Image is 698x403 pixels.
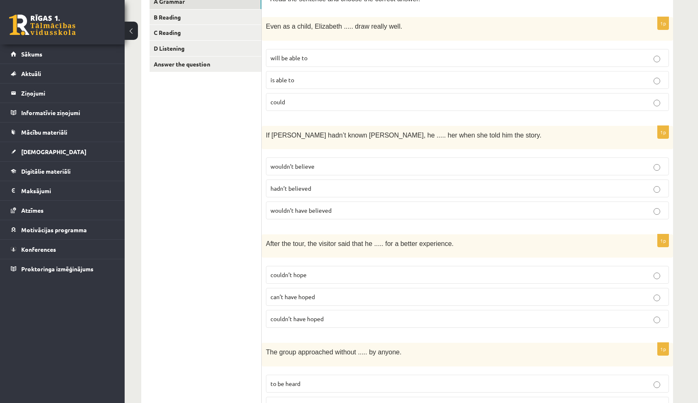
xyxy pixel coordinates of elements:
span: Aktuāli [21,70,41,77]
span: couldn’t have hoped [270,315,324,322]
a: Konferences [11,240,114,259]
input: will be able to [654,56,660,62]
legend: Ziņojumi [21,84,114,103]
span: Digitālie materiāli [21,167,71,175]
span: Sākums [21,50,42,58]
span: is able to [270,76,294,84]
input: could [654,100,660,106]
p: 1p [657,125,669,139]
input: can’t have hoped [654,295,660,301]
span: wouldn’t believe [270,162,315,170]
span: Motivācijas programma [21,226,87,233]
span: couldn’t hope [270,271,307,278]
a: B Reading [150,10,261,25]
a: Aktuāli [11,64,114,83]
span: Atzīmes [21,206,44,214]
legend: Informatīvie ziņojumi [21,103,114,122]
a: Rīgas 1. Tālmācības vidusskola [9,15,76,35]
input: wouldn’t have believed [654,208,660,215]
span: to be heard [270,380,300,387]
a: Motivācijas programma [11,220,114,239]
span: wouldn’t have believed [270,206,332,214]
input: is able to [654,78,660,84]
a: C Reading [150,25,261,40]
a: Maksājumi [11,181,114,200]
p: 1p [657,17,669,30]
legend: Maksājumi [21,181,114,200]
p: 1p [657,234,669,247]
a: Sākums [11,44,114,64]
span: Proktoringa izmēģinājums [21,265,93,273]
a: Proktoringa izmēģinājums [11,259,114,278]
span: could [270,98,285,106]
input: couldn’t hope [654,273,660,279]
input: couldn’t have hoped [654,317,660,323]
span: will be able to [270,54,307,61]
a: Answer the question [150,57,261,72]
a: Mācību materiāli [11,123,114,142]
span: [DEMOGRAPHIC_DATA] [21,148,86,155]
a: D Listening [150,41,261,56]
span: Konferences [21,246,56,253]
input: to be heard [654,381,660,388]
span: The group approached without ..... by anyone. [266,349,401,356]
span: If [PERSON_NAME] hadn’t known [PERSON_NAME], he ..... her when she told him the story. [266,132,541,139]
a: Informatīvie ziņojumi [11,103,114,122]
input: wouldn’t believe [654,164,660,171]
input: hadn’t believed [654,186,660,193]
span: Even as a child, Elizabeth ..... draw really well. [266,23,402,30]
span: can’t have hoped [270,293,315,300]
span: After the tour, the visitor said that he ..... for a better experience. [266,240,454,247]
a: Ziņojumi [11,84,114,103]
span: Mācību materiāli [21,128,67,136]
p: 1p [657,342,669,356]
a: Atzīmes [11,201,114,220]
span: hadn’t believed [270,184,311,192]
a: Digitālie materiāli [11,162,114,181]
a: [DEMOGRAPHIC_DATA] [11,142,114,161]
